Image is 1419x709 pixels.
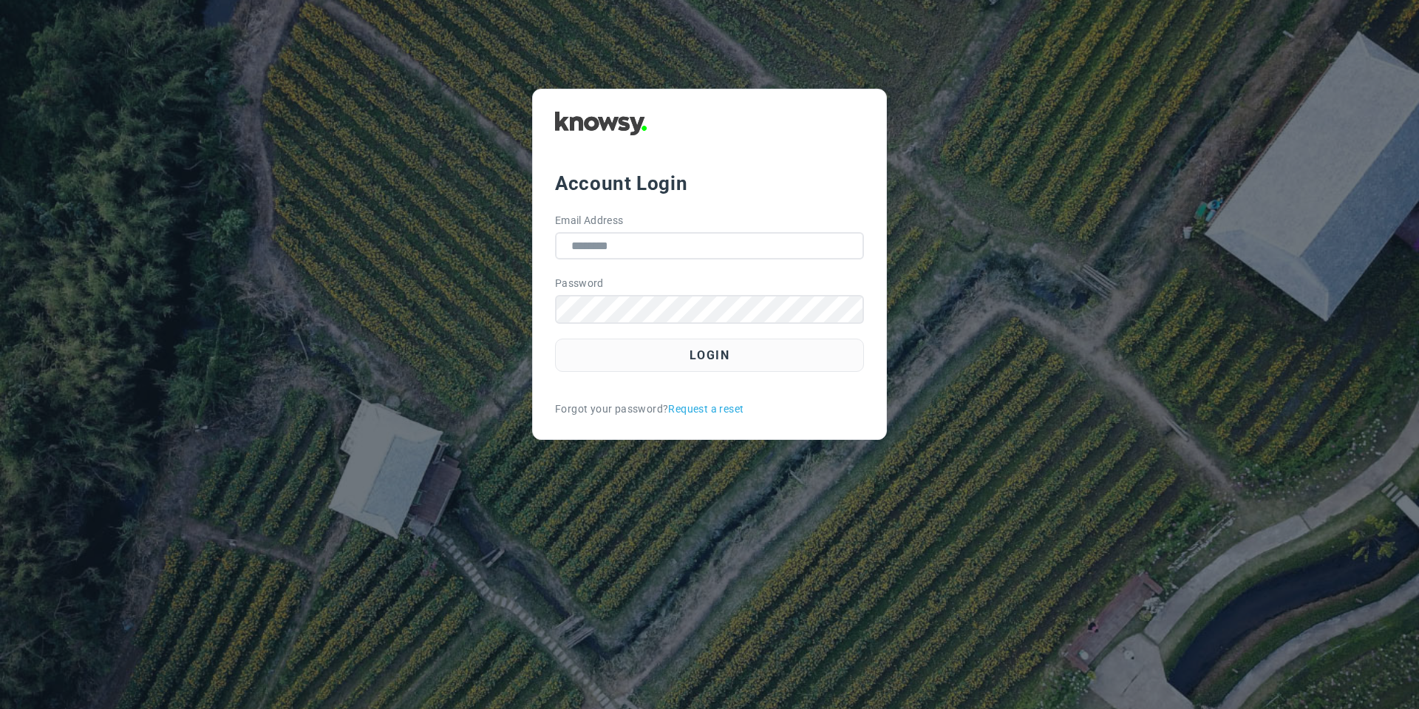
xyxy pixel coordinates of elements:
[555,170,864,197] div: Account Login
[555,401,864,417] div: Forgot your password?
[555,276,604,291] label: Password
[555,339,864,372] button: Login
[668,401,743,417] a: Request a reset
[555,213,624,228] label: Email Address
